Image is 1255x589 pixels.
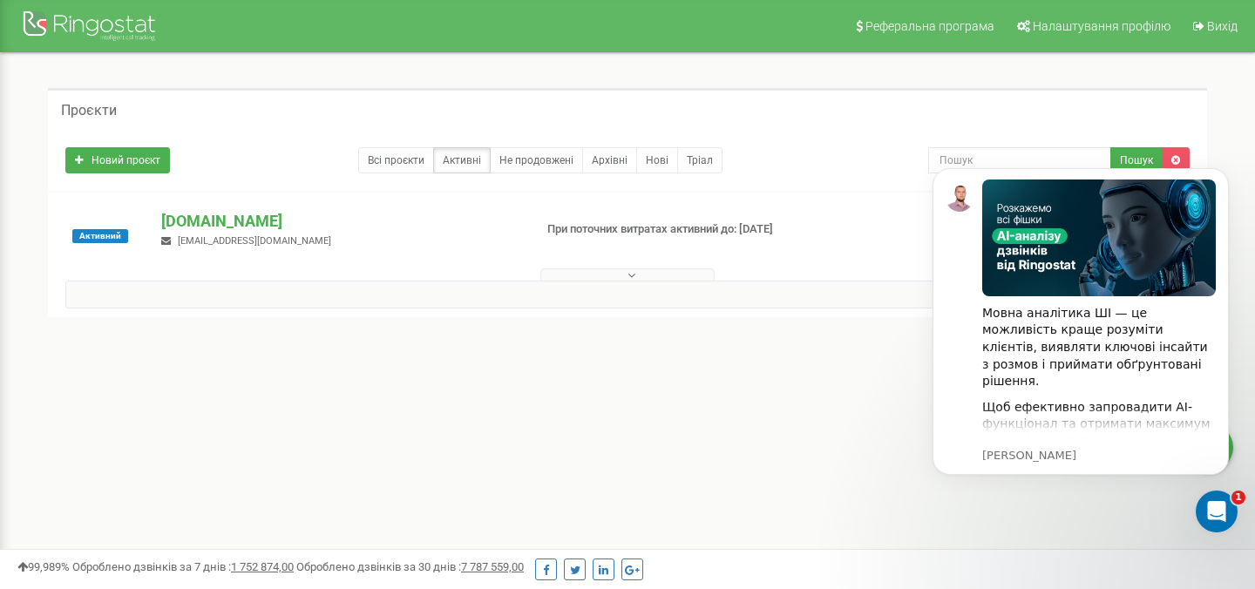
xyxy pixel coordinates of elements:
span: [EMAIL_ADDRESS][DOMAIN_NAME] [178,235,331,247]
u: 7 787 559,00 [461,560,524,573]
span: Оброблено дзвінків за 30 днів : [296,560,524,573]
p: При поточних витратах активний до: [DATE] [547,221,809,238]
iframe: Intercom notifications повідомлення [906,142,1255,542]
a: Новий проєкт [65,147,170,173]
h5: Проєкти [61,103,117,118]
a: Всі проєкти [358,147,434,173]
span: 1 [1231,491,1245,504]
span: 99,989% [17,560,70,573]
a: Тріал [677,147,722,173]
a: Не продовжені [490,147,583,173]
span: Вихід [1207,19,1238,33]
u: 1 752 874,00 [231,560,294,573]
span: Налаштування профілю [1033,19,1170,33]
span: Оброблено дзвінків за 7 днів : [72,560,294,573]
p: [DOMAIN_NAME] [161,210,519,233]
span: Активний [72,229,128,243]
a: Архівні [582,147,637,173]
span: Реферальна програма [865,19,994,33]
a: Активні [433,147,491,173]
iframe: Intercom live chat [1196,491,1238,532]
a: Нові [636,147,678,173]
